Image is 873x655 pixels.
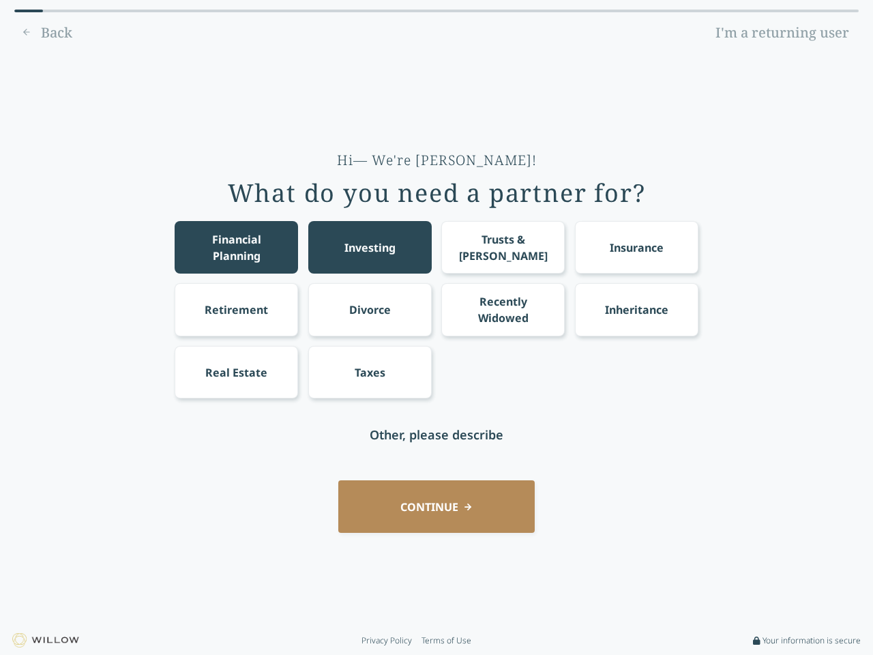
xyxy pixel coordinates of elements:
[610,239,664,256] div: Insurance
[454,231,552,264] div: Trusts & [PERSON_NAME]
[361,635,412,646] a: Privacy Policy
[344,239,396,256] div: Investing
[14,10,43,12] div: 0% complete
[454,293,552,326] div: Recently Widowed
[188,231,286,264] div: Financial Planning
[605,302,668,318] div: Inheritance
[763,635,861,646] span: Your information is secure
[421,635,471,646] a: Terms of Use
[205,302,268,318] div: Retirement
[228,179,646,207] div: What do you need a partner for?
[349,302,391,318] div: Divorce
[337,151,537,170] div: Hi— We're [PERSON_NAME]!
[706,22,859,44] a: I'm a returning user
[370,425,503,444] div: Other, please describe
[12,633,79,647] img: Willow logo
[355,364,385,381] div: Taxes
[338,480,535,533] button: CONTINUE
[205,364,267,381] div: Real Estate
